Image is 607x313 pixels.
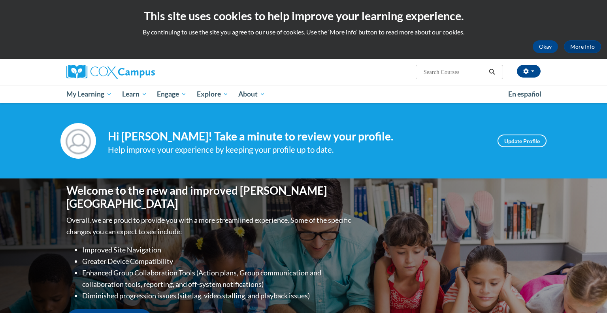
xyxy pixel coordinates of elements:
input: Search Courses [423,67,486,77]
li: Improved Site Navigation [82,244,353,256]
span: Learn [122,89,147,99]
img: Cox Campus [66,65,155,79]
a: Learn [117,85,152,103]
a: Cox Campus [66,65,217,79]
span: Engage [157,89,187,99]
button: Search [486,67,498,77]
h2: This site uses cookies to help improve your learning experience. [6,8,601,24]
li: Diminished progression issues (site lag, video stalling, and playback issues) [82,290,353,302]
button: Okay [533,40,558,53]
a: Engage [152,85,192,103]
button: Account Settings [517,65,541,78]
span: About [238,89,265,99]
img: Profile Image [60,123,96,159]
p: Overall, we are proud to provide you with a more streamlined experience. Some of the specific cha... [66,214,353,237]
li: Greater Device Compatibility [82,256,353,267]
div: Help improve your experience by keeping your profile up to date. [108,143,486,156]
p: By continuing to use the site you agree to our use of cookies. Use the ‘More info’ button to read... [6,28,601,36]
li: Enhanced Group Collaboration Tools (Action plans, Group communication and collaboration tools, re... [82,267,353,290]
a: My Learning [61,85,117,103]
a: About [234,85,271,103]
span: My Learning [66,89,112,99]
span: En español [508,90,541,98]
a: Explore [192,85,234,103]
h4: Hi [PERSON_NAME]! Take a minute to review your profile. [108,130,486,143]
a: More Info [564,40,601,53]
a: En español [503,86,547,102]
span: Explore [197,89,228,99]
iframe: Button to launch messaging window [575,281,601,307]
a: Update Profile [498,135,547,147]
div: Main menu [55,85,552,103]
h1: Welcome to the new and improved [PERSON_NAME][GEOGRAPHIC_DATA] [66,184,353,211]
